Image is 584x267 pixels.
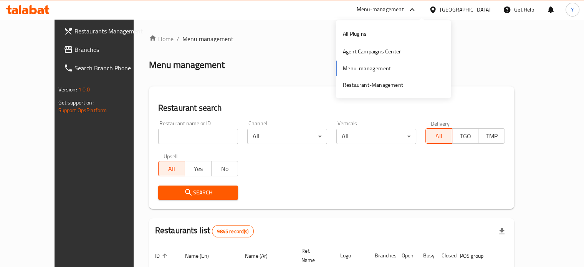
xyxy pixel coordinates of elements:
button: TGO [452,128,479,144]
a: Restaurants Management [58,22,152,40]
span: All [162,163,182,174]
span: 1.0.0 [78,85,90,95]
a: Search Branch Phone [58,59,152,77]
div: All [336,129,416,144]
span: Name (Ar) [245,251,278,260]
label: Upsell [164,153,178,159]
span: Ref. Name [301,246,325,265]
span: 9845 record(s) [212,228,253,235]
input: Search for restaurant name or ID.. [158,129,238,144]
div: Export file [493,222,511,240]
span: Restaurants Management [74,27,146,36]
a: Support.OpsPlatform [58,105,107,115]
a: Home [149,34,174,43]
div: Menu-management [357,5,404,14]
label: Delivery [431,121,450,126]
h2: Restaurants list [155,225,254,237]
button: No [211,161,238,176]
span: TMP [481,131,502,142]
div: Agent Campaigns Center [343,47,401,56]
span: Get support on: [58,98,94,108]
span: Version: [58,85,77,95]
button: TMP [478,128,505,144]
button: All [425,128,452,144]
div: Restaurant-Management [343,81,403,89]
span: TGO [455,131,476,142]
li: / [177,34,179,43]
span: No [215,163,235,174]
h2: Menu management [149,59,225,71]
span: All [429,131,449,142]
span: Search [164,188,232,197]
span: Search Branch Phone [74,63,146,73]
span: Yes [188,163,208,174]
div: [GEOGRAPHIC_DATA] [440,5,491,14]
div: All [247,129,327,144]
div: All Plugins [343,30,367,38]
a: Branches [58,40,152,59]
h2: Restaurant search [158,102,505,114]
button: Search [158,186,238,200]
span: Menu management [182,34,233,43]
span: Name (En) [185,251,219,260]
button: All [158,161,185,176]
div: Total records count [212,225,253,237]
span: POS group [460,251,493,260]
span: ID [155,251,170,260]
button: Yes [185,161,212,176]
span: Branches [74,45,146,54]
nav: breadcrumb [149,34,515,43]
span: Y [571,5,574,14]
